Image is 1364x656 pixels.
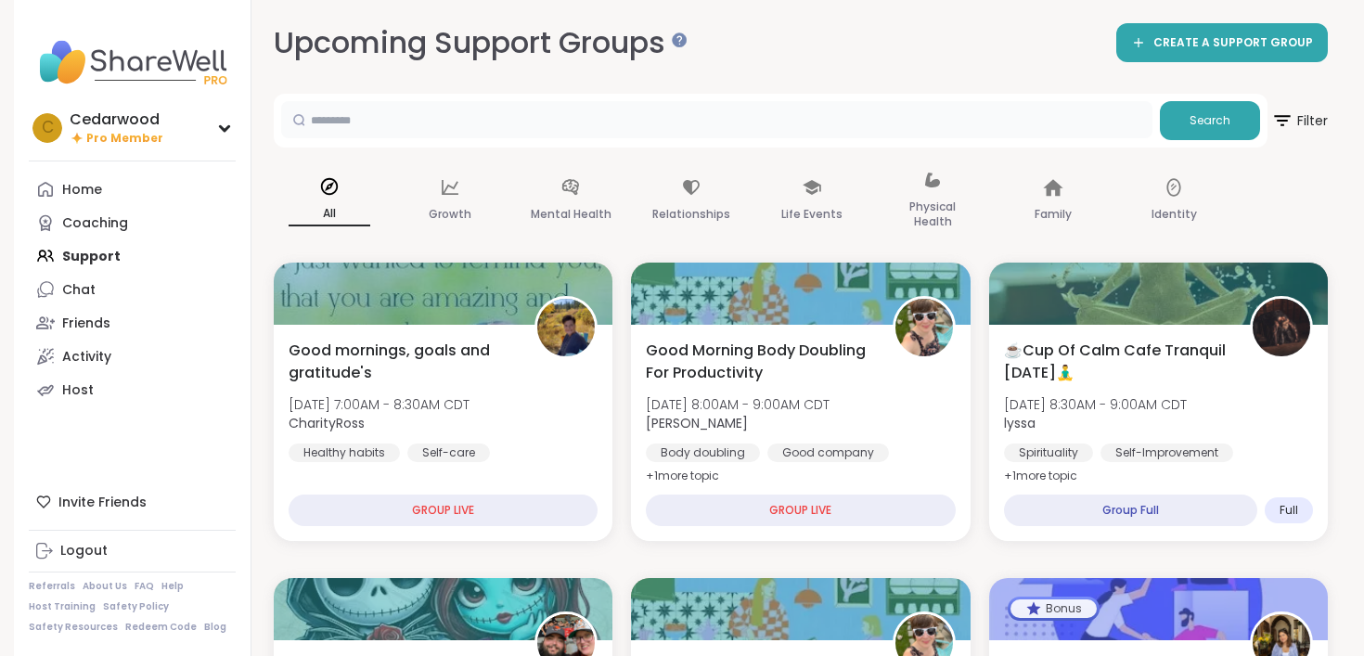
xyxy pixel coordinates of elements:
[531,203,611,225] p: Mental Health
[29,600,96,613] a: Host Training
[62,281,96,300] div: Chat
[29,621,118,634] a: Safety Resources
[1160,101,1260,140] button: Search
[1004,495,1257,526] div: Group Full
[652,203,730,225] p: Relationships
[62,315,110,333] div: Friends
[29,273,236,306] a: Chat
[1190,112,1230,129] span: Search
[135,580,154,593] a: FAQ
[29,373,236,406] a: Host
[62,348,111,367] div: Activity
[1153,35,1313,51] span: CREATE A SUPPORT GROUP
[204,621,226,634] a: Blog
[103,600,169,613] a: Safety Policy
[29,306,236,340] a: Friends
[62,214,128,233] div: Coaching
[1280,503,1298,518] span: Full
[29,534,236,568] a: Logout
[537,299,595,356] img: CharityRoss
[1271,94,1328,148] button: Filter
[1004,444,1093,462] div: Spirituality
[86,131,163,147] span: Pro Member
[672,32,687,47] iframe: Spotlight
[83,580,127,593] a: About Us
[289,414,365,432] b: CharityRoss
[781,203,843,225] p: Life Events
[1253,299,1310,356] img: lyssa
[289,202,370,226] p: All
[646,414,748,432] b: [PERSON_NAME]
[60,542,108,560] div: Logout
[1004,414,1036,432] b: lyssa
[646,340,871,384] span: Good Morning Body Doubling For Productivity
[429,203,471,225] p: Growth
[29,340,236,373] a: Activity
[29,485,236,519] div: Invite Friends
[289,495,598,526] div: GROUP LIVE
[161,580,184,593] a: Help
[892,196,973,233] p: Physical Health
[70,109,163,130] div: Cedarwood
[646,444,760,462] div: Body doubling
[646,495,955,526] div: GROUP LIVE
[407,444,490,462] div: Self-care
[1004,395,1187,414] span: [DATE] 8:30AM - 9:00AM CDT
[125,621,197,634] a: Redeem Code
[1004,340,1229,384] span: ☕️Cup Of Calm Cafe Tranquil [DATE]🧘‍♂️
[1271,98,1328,143] span: Filter
[42,116,54,140] span: C
[1100,444,1233,462] div: Self-Improvement
[289,340,514,384] span: Good mornings, goals and gratitude's
[289,444,400,462] div: Healthy habits
[895,299,953,356] img: Adrienne_QueenOfTheDawn
[1116,23,1328,62] a: CREATE A SUPPORT GROUP
[1152,203,1197,225] p: Identity
[1010,599,1097,618] div: Bonus
[62,181,102,199] div: Home
[29,30,236,95] img: ShareWell Nav Logo
[29,206,236,239] a: Coaching
[646,395,830,414] span: [DATE] 8:00AM - 9:00AM CDT
[767,444,889,462] div: Good company
[62,381,94,400] div: Host
[1035,203,1072,225] p: Family
[29,173,236,206] a: Home
[289,395,470,414] span: [DATE] 7:00AM - 8:30AM CDT
[274,22,680,64] h2: Upcoming Support Groups
[29,580,75,593] a: Referrals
